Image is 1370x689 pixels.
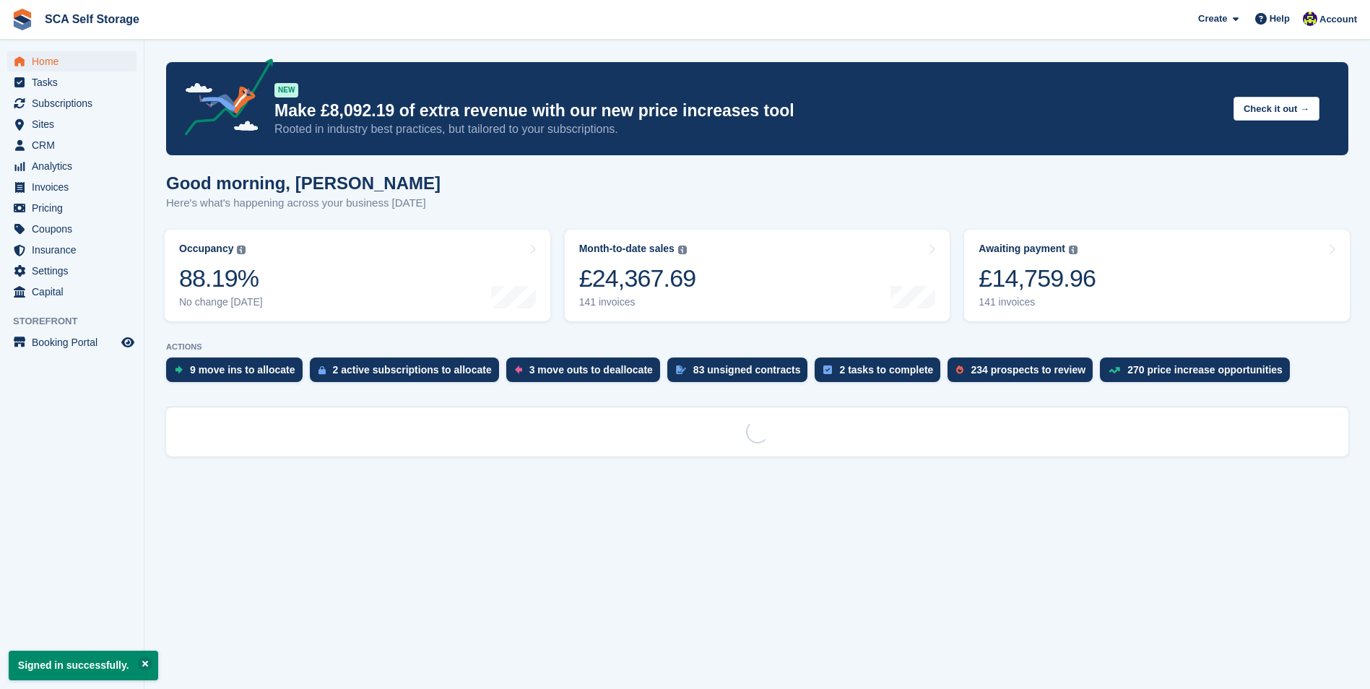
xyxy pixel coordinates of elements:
div: 270 price increase opportunities [1127,364,1283,376]
a: Occupancy 88.19% No change [DATE] [165,230,550,321]
div: 141 invoices [979,296,1096,308]
a: menu [7,177,136,197]
span: Tasks [32,72,118,92]
span: Analytics [32,156,118,176]
span: Capital [32,282,118,302]
div: 88.19% [179,264,263,293]
div: 234 prospects to review [971,364,1085,376]
a: menu [7,261,136,281]
a: Month-to-date sales £24,367.69 141 invoices [565,230,950,321]
a: menu [7,198,136,218]
div: 141 invoices [579,296,696,308]
div: NEW [274,83,298,97]
div: No change [DATE] [179,296,263,308]
span: Help [1270,12,1290,26]
p: Make £8,092.19 of extra revenue with our new price increases tool [274,100,1222,121]
p: ACTIONS [166,342,1348,352]
span: Insurance [32,240,118,260]
a: 83 unsigned contracts [667,357,815,389]
img: active_subscription_to_allocate_icon-d502201f5373d7db506a760aba3b589e785aa758c864c3986d89f69b8ff3... [318,365,326,375]
div: £14,759.96 [979,264,1096,293]
img: icon-info-grey-7440780725fd019a000dd9b08b2336e03edf1995a4989e88bcd33f0948082b44.svg [678,246,687,254]
img: move_ins_to_allocate_icon-fdf77a2bb77ea45bf5b3d319d69a93e2d87916cf1d5bf7949dd705db3b84f3ca.svg [175,365,183,374]
a: menu [7,114,136,134]
span: Invoices [32,177,118,197]
a: 234 prospects to review [948,357,1100,389]
div: 2 active subscriptions to allocate [333,364,492,376]
span: Settings [32,261,118,281]
span: Booking Portal [32,332,118,352]
a: 9 move ins to allocate [166,357,310,389]
a: Awaiting payment £14,759.96 141 invoices [964,230,1350,321]
span: CRM [32,135,118,155]
p: Here's what's happening across your business [DATE] [166,195,441,212]
img: icon-info-grey-7440780725fd019a000dd9b08b2336e03edf1995a4989e88bcd33f0948082b44.svg [237,246,246,254]
img: icon-info-grey-7440780725fd019a000dd9b08b2336e03edf1995a4989e88bcd33f0948082b44.svg [1069,246,1078,254]
span: Pricing [32,198,118,218]
a: menu [7,332,136,352]
a: menu [7,240,136,260]
h1: Good morning, [PERSON_NAME] [166,173,441,193]
a: menu [7,219,136,239]
div: 3 move outs to deallocate [529,364,653,376]
span: Sites [32,114,118,134]
div: Awaiting payment [979,243,1065,255]
a: menu [7,51,136,71]
img: price_increase_opportunities-93ffe204e8149a01c8c9dc8f82e8f89637d9d84a8eef4429ea346261dce0b2c0.svg [1109,367,1120,373]
a: 2 tasks to complete [815,357,948,389]
span: Coupons [32,219,118,239]
a: menu [7,156,136,176]
img: price-adjustments-announcement-icon-8257ccfd72463d97f412b2fc003d46551f7dbcb40ab6d574587a9cd5c0d94... [173,58,274,141]
img: stora-icon-8386f47178a22dfd0bd8f6a31ec36ba5ce8667c1dd55bd0f319d3a0aa187defe.svg [12,9,33,30]
a: menu [7,72,136,92]
div: 83 unsigned contracts [693,364,801,376]
a: 3 move outs to deallocate [506,357,667,389]
a: menu [7,135,136,155]
div: Occupancy [179,243,233,255]
div: £24,367.69 [579,264,696,293]
img: Thomas Webb [1303,12,1317,26]
a: 2 active subscriptions to allocate [310,357,506,389]
a: menu [7,93,136,113]
span: Storefront [13,314,144,329]
img: prospect-51fa495bee0391a8d652442698ab0144808aea92771e9ea1ae160a38d050c398.svg [956,365,963,374]
a: 270 price increase opportunities [1100,357,1297,389]
img: move_outs_to_deallocate_icon-f764333ba52eb49d3ac5e1228854f67142a1ed5810a6f6cc68b1a99e826820c5.svg [515,365,522,374]
img: task-75834270c22a3079a89374b754ae025e5fb1db73e45f91037f5363f120a921f8.svg [823,365,832,374]
img: contract_signature_icon-13c848040528278c33f63329250d36e43548de30e8caae1d1a13099fd9432cc5.svg [676,365,686,374]
button: Check it out → [1234,97,1319,121]
span: Home [32,51,118,71]
span: Account [1319,12,1357,27]
div: Month-to-date sales [579,243,675,255]
a: menu [7,282,136,302]
p: Signed in successfully. [9,651,158,680]
span: Create [1198,12,1227,26]
a: Preview store [119,334,136,351]
a: SCA Self Storage [39,7,145,31]
p: Rooted in industry best practices, but tailored to your subscriptions. [274,121,1222,137]
div: 2 tasks to complete [839,364,933,376]
span: Subscriptions [32,93,118,113]
div: 9 move ins to allocate [190,364,295,376]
